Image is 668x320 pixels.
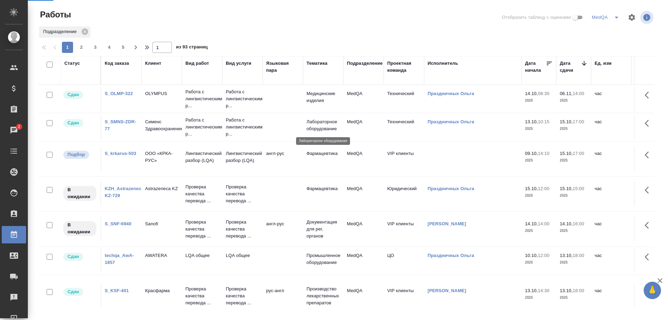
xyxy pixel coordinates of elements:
[631,182,666,206] td: 2
[63,118,97,128] div: Менеджер проверил работу исполнителя, передает ее на следующий этап
[343,115,384,139] td: MedQA
[185,60,209,67] div: Вид работ
[646,283,658,298] span: 🙏
[145,252,178,259] p: AWATERA
[145,60,161,67] div: Клиент
[591,182,631,206] td: час
[525,151,538,156] p: 09.10,
[145,220,178,227] p: Sanofi
[226,184,259,204] p: Проверка качества перевода ...
[67,253,79,260] p: Сдан
[641,249,657,265] button: Здесь прячутся важные кнопки
[185,184,219,204] p: Проверка качества перевода ...
[560,125,588,132] p: 2025
[90,42,101,53] button: 3
[307,60,327,67] div: Тематика
[631,87,666,111] td: 2
[63,150,97,159] div: Можно подбирать исполнителей
[63,185,97,202] div: Исполнитель назначен, приступать к работе пока рано
[307,286,340,306] p: Производство лекарственных препаратов
[560,192,588,199] p: 2025
[590,12,623,23] div: split button
[641,115,657,132] button: Здесь прячутся важные кнопки
[263,284,303,308] td: рус-англ
[67,91,79,98] p: Сдан
[118,42,129,53] button: 5
[538,221,549,226] p: 14:00
[226,219,259,240] p: Проверка качества перевода ...
[573,288,584,293] p: 18:00
[14,123,24,130] span: 2
[538,151,549,156] p: 14:10
[560,288,573,293] p: 13.10,
[560,60,581,74] div: Дата сдачи
[185,117,219,138] p: Работа с лингвистическими р...
[525,119,538,124] p: 13.10,
[525,294,553,301] p: 2025
[428,253,474,258] a: Праздничных Ольга
[43,28,79,35] p: Подразделение
[384,249,424,273] td: ЦО
[631,217,666,241] td: 1
[185,252,219,259] p: LQA общее
[105,91,133,96] a: S_OLMP-322
[428,91,474,96] a: Праздничных Ольга
[384,217,424,241] td: VIP клиенты
[263,147,303,171] td: англ-рус
[631,249,666,273] td: 2
[560,186,573,191] p: 15.10,
[573,119,584,124] p: 17:00
[591,284,631,308] td: час
[185,150,219,164] p: Лингвистический разбор (LQA)
[631,147,666,171] td: 2
[641,182,657,198] button: Здесь прячутся важные кнопки
[307,90,340,104] p: Медицинские изделия
[67,151,85,158] p: Подбор
[591,115,631,139] td: час
[384,182,424,206] td: Юридический
[145,150,178,164] p: ООО «КРКА-РУС»
[525,259,553,266] p: 2025
[591,217,631,241] td: час
[185,219,219,240] p: Проверка качества перевода ...
[307,185,340,192] p: Фармацевтика
[226,88,259,109] p: Работа с лингвистическими р...
[343,217,384,241] td: MedQA
[67,288,79,295] p: Сдан
[343,147,384,171] td: MedQA
[573,253,584,258] p: 18:00
[428,60,458,67] div: Исполнитель
[2,122,26,139] a: 2
[105,119,136,131] a: S_SMNS-ZDR-77
[145,287,178,294] p: Красфарма
[307,150,340,157] p: Фармацевтика
[343,182,384,206] td: MedQA
[538,119,549,124] p: 10:15
[591,147,631,171] td: час
[644,282,661,299] button: 🙏
[573,91,584,96] p: 14:00
[538,91,549,96] p: 08:30
[105,221,132,226] a: S_SNF-6940
[538,186,549,191] p: 12:00
[226,150,259,164] p: Лингвистический разбор (LQA)
[525,192,553,199] p: 2025
[641,87,657,103] button: Здесь прячутся важные кнопки
[105,253,134,265] a: techqa_AwA-1857
[525,157,553,164] p: 2025
[525,125,553,132] p: 2025
[525,186,538,191] p: 15.10,
[591,249,631,273] td: час
[387,60,421,74] div: Проектная команда
[591,87,631,111] td: час
[525,288,538,293] p: 13.10,
[573,151,584,156] p: 17:00
[631,284,666,308] td: 0.66
[145,118,178,132] p: Сименс Здравоохранение
[76,44,87,51] span: 2
[90,44,101,51] span: 3
[226,286,259,306] p: Проверка качества перевода ...
[63,220,97,237] div: Исполнитель назначен, приступать к работе пока рано
[560,91,573,96] p: 06.11,
[67,119,79,126] p: Сдан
